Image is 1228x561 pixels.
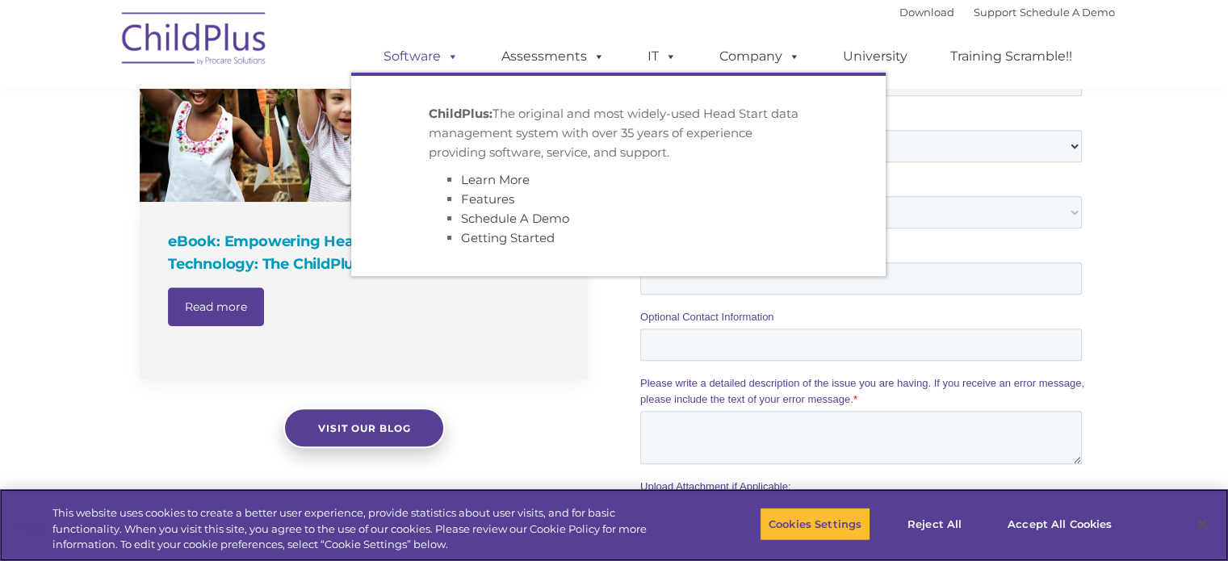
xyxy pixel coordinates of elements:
[114,1,275,82] img: ChildPlus by Procare Solutions
[461,191,514,207] a: Features
[461,211,569,226] a: Schedule A Demo
[899,6,1115,19] font: |
[1020,6,1115,19] a: Schedule A Demo
[999,507,1121,541] button: Accept All Cookies
[760,507,870,541] button: Cookies Settings
[317,422,410,434] span: Visit our blog
[168,230,564,275] h4: eBook: Empowering Head Start Programs with Technology: The ChildPlus Advantage
[631,40,693,73] a: IT
[899,6,954,19] a: Download
[485,40,621,73] a: Assessments
[168,287,264,326] a: Read more
[224,107,274,119] span: Last name
[52,505,676,553] div: This website uses cookies to create a better user experience, provide statistics about user visit...
[224,173,293,185] span: Phone number
[703,40,816,73] a: Company
[934,40,1088,73] a: Training Scramble!!
[283,408,445,448] a: Visit our blog
[884,507,985,541] button: Reject All
[827,40,924,73] a: University
[429,106,492,121] strong: ChildPlus:
[974,6,1016,19] a: Support
[461,230,555,245] a: Getting Started
[367,40,475,73] a: Software
[1184,506,1220,542] button: Close
[461,172,530,187] a: Learn More
[429,104,808,162] p: The original and most widely-used Head Start data management system with over 35 years of experie...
